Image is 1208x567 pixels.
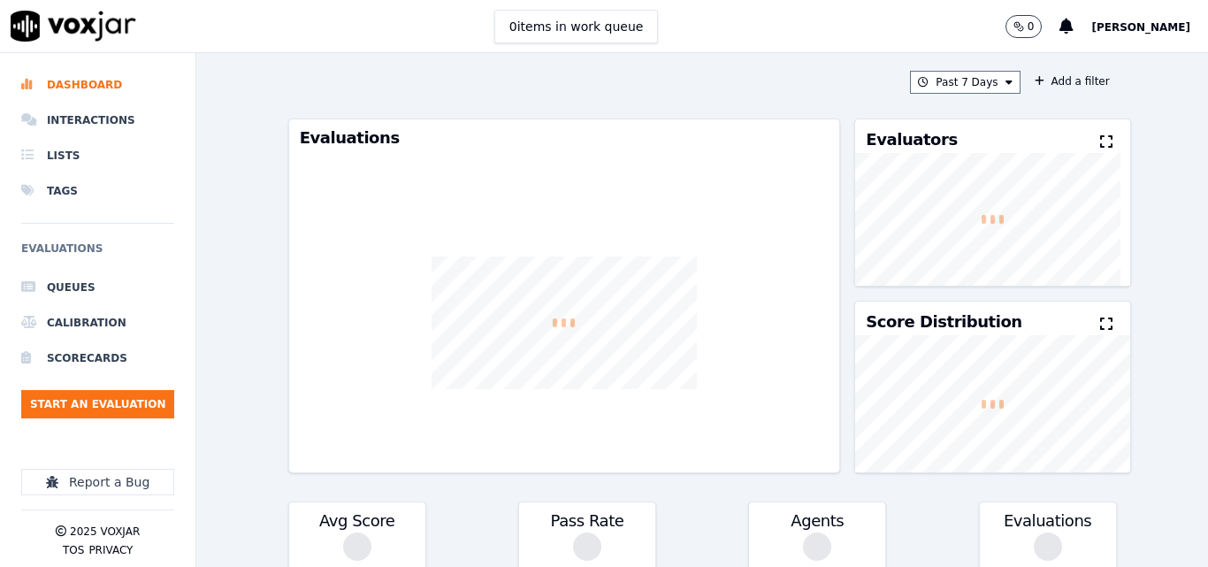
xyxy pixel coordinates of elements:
[21,67,174,103] a: Dashboard
[1091,16,1208,37] button: [PERSON_NAME]
[494,10,659,43] button: 0items in work queue
[760,513,875,529] h3: Agents
[21,341,174,376] a: Scorecards
[1028,19,1035,34] p: 0
[11,11,136,42] img: voxjar logo
[21,173,174,209] a: Tags
[63,543,84,557] button: TOS
[300,130,830,146] h3: Evaluations
[300,513,415,529] h3: Avg Score
[21,238,174,270] h6: Evaluations
[1005,15,1060,38] button: 0
[1028,71,1117,92] button: Add a filter
[21,103,174,138] a: Interactions
[70,525,140,539] p: 2025 Voxjar
[990,513,1105,529] h3: Evaluations
[1005,15,1043,38] button: 0
[21,469,174,495] button: Report a Bug
[21,305,174,341] a: Calibration
[530,513,645,529] h3: Pass Rate
[21,390,174,418] button: Start an Evaluation
[866,314,1021,330] h3: Score Distribution
[21,270,174,305] a: Queues
[88,543,133,557] button: Privacy
[910,71,1020,94] button: Past 7 Days
[21,138,174,173] a: Lists
[866,132,957,148] h3: Evaluators
[1091,21,1190,34] span: [PERSON_NAME]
